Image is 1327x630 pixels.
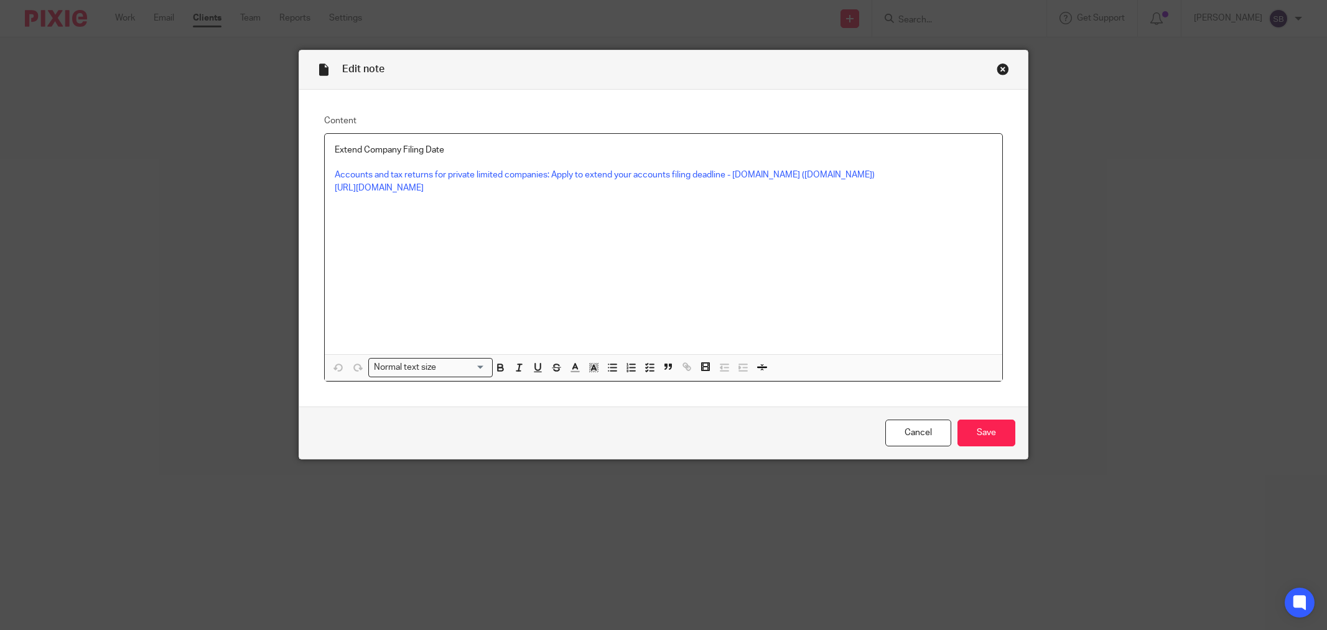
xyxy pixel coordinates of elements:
[440,361,485,374] input: Search for option
[957,420,1015,446] input: Save
[335,171,875,179] a: Accounts and tax returns for private limited companies: Apply to extend your accounts filing dead...
[324,115,1003,127] label: Content
[997,63,1009,75] div: Close this dialog window
[368,358,493,377] div: Search for option
[335,184,424,192] a: [URL][DOMAIN_NAME]
[371,361,439,374] span: Normal text size
[335,144,992,156] p: Extend Company Filing Date
[885,420,951,446] a: Cancel
[342,64,384,74] span: Edit note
